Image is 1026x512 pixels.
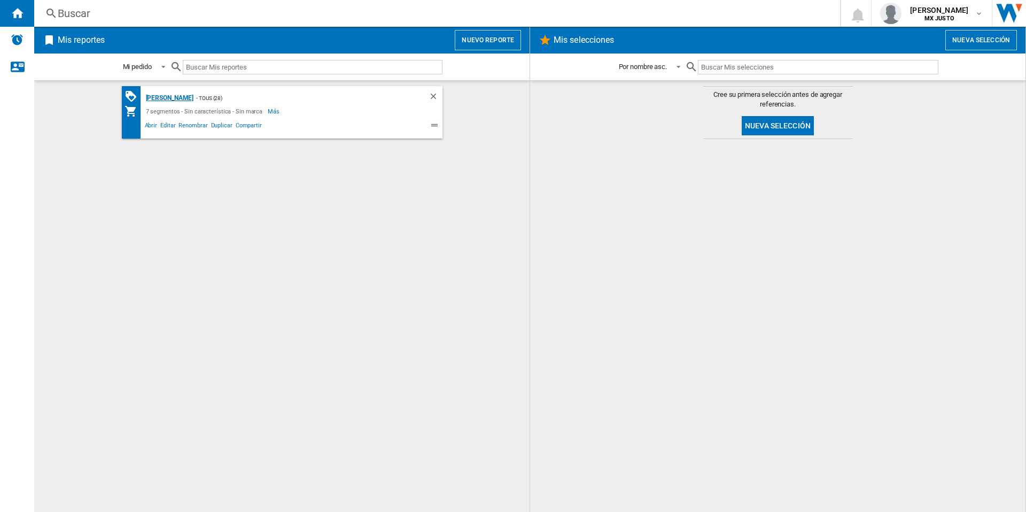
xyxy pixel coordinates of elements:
div: Mi colección [125,105,143,118]
button: Nueva selección [945,30,1017,50]
span: Compartir [234,120,263,133]
span: Abrir [143,120,159,133]
input: Buscar Mis reportes [183,60,442,74]
span: Duplicar [209,120,234,133]
span: [PERSON_NAME] [910,5,968,16]
div: Borrar [429,91,442,105]
div: Buscar [58,6,812,21]
div: Mi pedido [123,63,152,71]
div: Por nombre asc. [619,63,667,71]
span: Renombrar [177,120,209,133]
div: Matriz de PROMOCIONES [125,90,143,103]
span: Cree su primera selección antes de agregar referencias. [703,90,853,109]
img: alerts-logo.svg [11,33,24,46]
button: Nuevo reporte [455,30,521,50]
span: Más [268,105,281,118]
b: MX JUSTO [924,15,954,22]
div: [PERSON_NAME] [143,91,194,105]
h2: Mis reportes [56,30,107,50]
div: 7 segmentos - Sin característica - Sin marca [143,105,268,118]
span: Editar [159,120,177,133]
img: profile.jpg [880,3,901,24]
input: Buscar Mis selecciones [698,60,938,74]
button: Nueva selección [742,116,814,135]
div: - TOUS (28) [193,91,407,105]
h2: Mis selecciones [551,30,617,50]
